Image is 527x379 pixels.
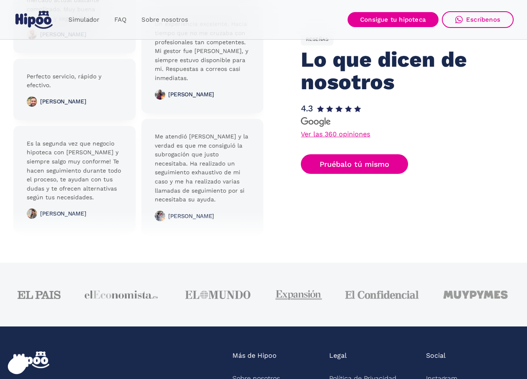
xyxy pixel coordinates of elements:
[329,351,347,360] div: Legal
[348,12,439,27] a: Consigue tu hipoteca
[61,12,107,28] a: Simulador
[466,16,500,23] div: Escríbenos
[301,35,333,45] div: RESEÑAS
[426,351,446,360] div: Social
[301,154,408,174] a: Pruébalo tú mismo
[301,48,493,93] h2: Lo que dicen de nosotros
[107,12,134,28] a: FAQ
[301,104,313,113] h1: 4.3
[13,8,54,32] a: home
[442,11,514,28] a: Escríbenos
[134,12,196,28] a: Sobre nosotros
[232,351,277,360] div: Más de Hipoo
[301,131,370,138] a: Ver las 360 opiniones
